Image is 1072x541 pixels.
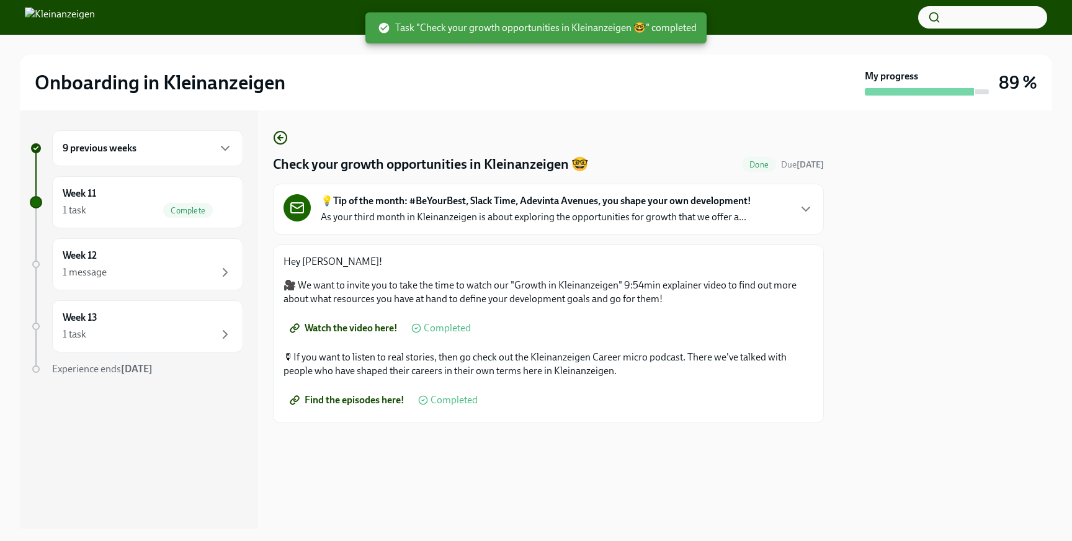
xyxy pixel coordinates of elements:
p: As your third month in Kleinanzeigen is about exploring the opportunities for growth that we offe... [321,210,746,224]
p: 🎥 We want to invite you to take the time to watch our "Growth in Kleinanzeigen" 9:54min explainer... [284,279,813,306]
span: Done [742,160,776,169]
a: Week 131 task [30,300,243,352]
a: Week 121 message [30,238,243,290]
span: Experience ends [52,363,153,375]
strong: 💡Tip of the month: #BeYourBest, Slack Time, Adevinta Avenues, you shape your own development! [321,194,751,208]
div: 1 message [63,266,107,279]
span: Watch the video here! [292,322,398,334]
h4: Check your growth opportunities in Kleinanzeigen 🤓 [273,155,588,174]
img: Kleinanzeigen [25,7,95,27]
a: Find the episodes here! [284,388,413,413]
span: Task "Check your growth opportunities in Kleinanzeigen 🤓" completed [378,21,697,35]
h2: Onboarding in Kleinanzeigen [35,70,285,95]
p: 🎙If you want to listen to real stories, then go check out the Kleinanzeigen Career micro podcast.... [284,351,813,378]
span: September 10th, 2025 09:00 [781,159,824,171]
div: 1 task [63,328,86,341]
p: Hey [PERSON_NAME]! [284,255,813,269]
span: Completed [431,395,478,405]
strong: [DATE] [121,363,153,375]
h6: Week 13 [63,311,97,324]
h3: 89 % [999,71,1037,94]
span: Complete [163,206,213,215]
a: Week 111 taskComplete [30,176,243,228]
div: 1 task [63,203,86,217]
span: Due [781,159,824,170]
strong: My progress [865,69,918,83]
span: Completed [424,323,471,333]
h6: Week 12 [63,249,97,262]
h6: 9 previous weeks [63,141,136,155]
h6: Week 11 [63,187,96,200]
div: 9 previous weeks [52,130,243,166]
strong: [DATE] [797,159,824,170]
a: Watch the video here! [284,316,406,341]
span: Find the episodes here! [292,394,404,406]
